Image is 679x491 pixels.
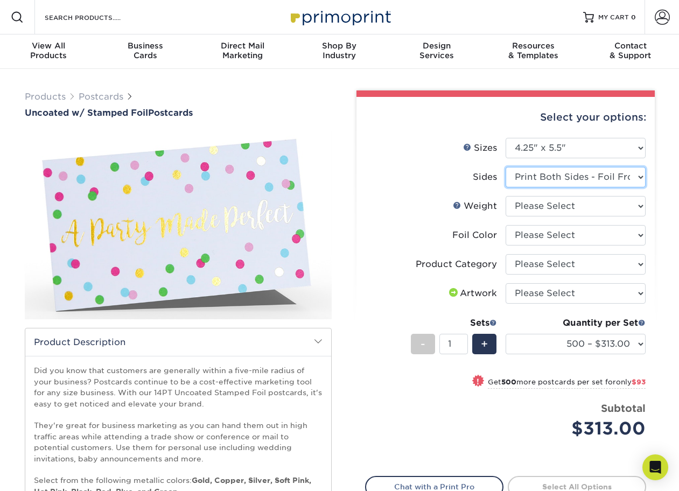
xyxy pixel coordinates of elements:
div: & Support [582,41,679,60]
div: Select your options: [365,97,646,138]
span: Resources [485,41,582,51]
a: Resources& Templates [485,34,582,69]
span: ! [477,376,479,387]
div: Sets [411,317,497,329]
a: Direct MailMarketing [194,34,291,69]
span: Uncoated w/ Stamped Foil [25,108,148,118]
a: Contact& Support [582,34,679,69]
a: BusinessCards [97,34,194,69]
small: Get more postcards per set for [488,378,646,389]
strong: 500 [501,378,516,386]
span: Shop By [291,41,388,51]
h2: Product Description [25,328,331,356]
h1: Postcards [25,108,332,118]
span: Design [388,41,485,51]
span: - [421,336,425,352]
div: Open Intercom Messenger [642,454,668,480]
span: + [481,336,488,352]
div: Foil Color [452,229,497,242]
a: Uncoated w/ Stamped FoilPostcards [25,108,332,118]
a: Products [25,92,66,102]
span: Direct Mail [194,41,291,51]
div: Services [388,41,485,60]
img: Primoprint [286,5,394,29]
div: $313.00 [514,416,646,441]
img: Uncoated w/ Stamped Foil 01 [25,119,332,331]
a: Shop ByIndustry [291,34,388,69]
span: only [616,378,646,386]
input: SEARCH PRODUCTS..... [44,11,149,24]
div: Industry [291,41,388,60]
div: & Templates [485,41,582,60]
strong: Subtotal [601,402,646,414]
div: Sizes [463,142,497,155]
div: Artwork [447,287,497,300]
span: Contact [582,41,679,51]
div: Quantity per Set [506,317,646,329]
div: Cards [97,41,194,60]
span: 0 [631,13,636,21]
span: Business [97,41,194,51]
a: Postcards [79,92,123,102]
div: Sides [473,171,497,184]
a: DesignServices [388,34,485,69]
span: MY CART [598,13,629,22]
span: $93 [632,378,646,386]
div: Marketing [194,41,291,60]
div: Product Category [416,258,497,271]
div: Weight [453,200,497,213]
